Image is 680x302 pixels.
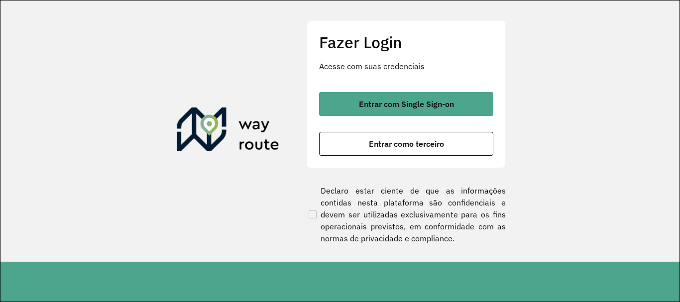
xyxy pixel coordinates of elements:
img: Roteirizador AmbevTech [177,107,279,155]
button: button [319,92,493,116]
span: Entrar como terceiro [369,140,444,148]
button: button [319,132,493,156]
span: Entrar com Single Sign-on [359,100,454,108]
p: Acesse com suas credenciais [319,60,493,72]
h2: Fazer Login [319,33,493,52]
label: Declaro estar ciente de que as informações contidas nesta plataforma são confidenciais e devem se... [307,185,506,244]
